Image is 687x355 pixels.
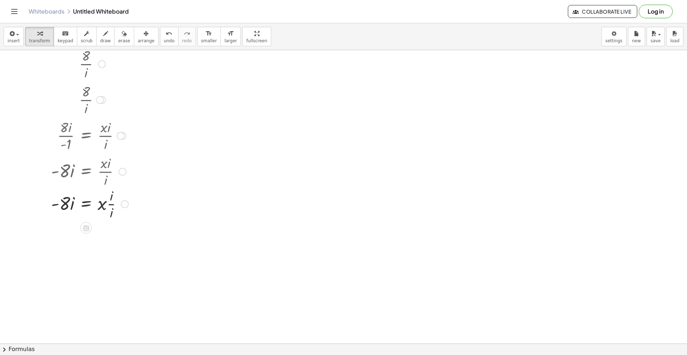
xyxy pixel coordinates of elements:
[639,5,673,18] button: Log in
[242,27,271,46] button: fullscreen
[628,27,645,46] button: new
[96,27,115,46] button: draw
[80,222,92,234] div: Apply the same math to both sides of the equation
[666,27,683,46] button: load
[164,38,175,43] span: undo
[166,29,172,38] i: undo
[632,38,641,43] span: new
[178,27,196,46] button: redoredo
[160,27,179,46] button: undoundo
[9,6,20,17] button: Toggle navigation
[227,29,234,38] i: format_size
[184,29,190,38] i: redo
[197,27,221,46] button: format_sizesmaller
[246,38,267,43] span: fullscreen
[568,5,637,18] button: Collaborate Live
[29,8,64,15] a: Whiteboards
[182,38,192,43] span: redo
[62,29,69,38] i: keyboard
[574,8,631,15] span: Collaborate Live
[100,38,111,43] span: draw
[605,38,623,43] span: settings
[54,27,77,46] button: keyboardkeypad
[81,38,93,43] span: scrub
[224,38,237,43] span: larger
[134,27,159,46] button: arrange
[601,27,627,46] button: settings
[138,38,155,43] span: arrange
[29,38,50,43] span: transform
[58,38,73,43] span: keypad
[651,38,661,43] span: save
[4,27,24,46] button: insert
[670,38,679,43] span: load
[77,27,97,46] button: scrub
[25,27,54,46] button: transform
[114,27,134,46] button: erase
[205,29,212,38] i: format_size
[8,38,20,43] span: insert
[647,27,665,46] button: save
[118,38,130,43] span: erase
[201,38,217,43] span: smaller
[220,27,241,46] button: format_sizelarger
